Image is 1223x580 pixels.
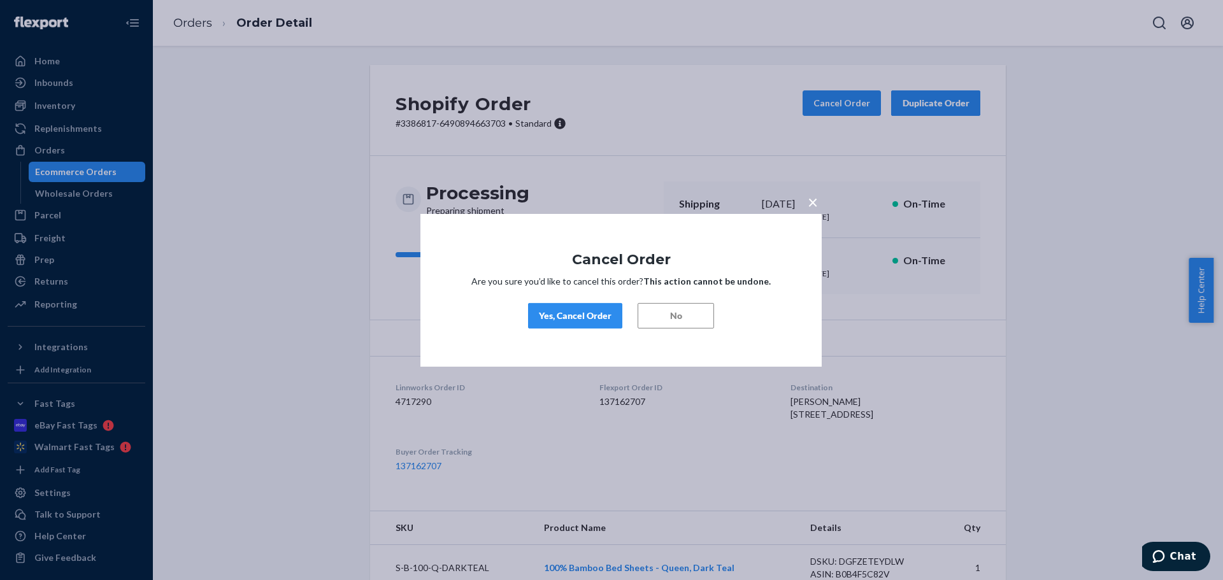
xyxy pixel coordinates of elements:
strong: This action cannot be undone. [643,276,771,286]
h1: Cancel Order [459,251,783,267]
div: Yes, Cancel Order [539,309,611,322]
button: Yes, Cancel Order [528,303,622,329]
p: Are you sure you’d like to cancel this order? [459,275,783,288]
button: No [638,303,714,329]
iframe: Opens a widget where you can chat to one of our agents [1142,542,1210,574]
span: × [808,190,818,212]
